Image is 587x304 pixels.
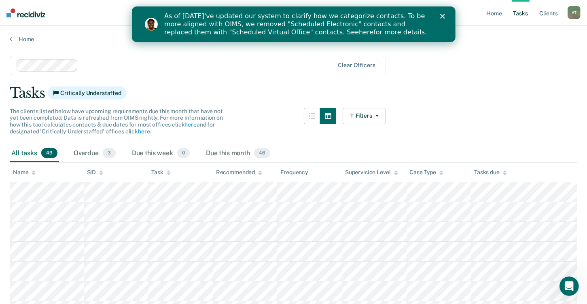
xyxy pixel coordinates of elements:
[13,169,36,176] div: Name
[138,128,150,135] a: here
[474,169,507,176] div: Tasks due
[10,145,59,163] div: All tasks49
[568,6,581,19] div: A T
[41,148,57,158] span: 49
[227,22,242,30] a: here
[6,8,45,17] img: Recidiviz
[132,6,456,42] iframe: Intercom live chat banner
[72,145,117,163] div: Overdue3
[345,169,398,176] div: Supervision Level
[10,108,223,135] span: The clients listed below have upcoming requirements due this month that have not yet been complet...
[568,6,581,19] button: AT
[410,169,444,176] div: Case Type
[10,85,577,101] div: Tasks
[343,108,386,124] button: Filters
[130,145,191,163] div: Due this week0
[48,87,127,99] span: Critically Understaffed
[151,169,170,176] div: Task
[280,169,308,176] div: Frequency
[254,148,270,158] span: 46
[338,62,375,69] div: Clear officers
[216,169,262,176] div: Recommended
[87,169,104,176] div: SID
[177,148,190,158] span: 0
[184,121,196,128] a: here
[103,148,116,158] span: 3
[308,7,316,12] div: Close
[559,277,579,296] iframe: Intercom live chat
[204,145,272,163] div: Due this month46
[10,36,577,43] a: Home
